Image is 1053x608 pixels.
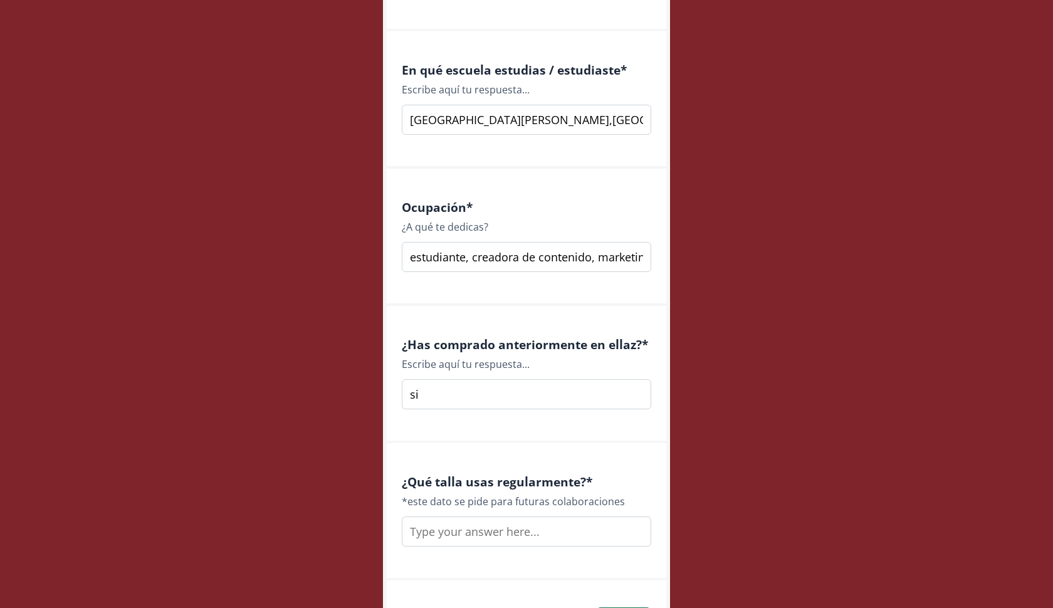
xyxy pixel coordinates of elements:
h4: ¿Qué talla usas regularmente? * [402,474,651,489]
input: Type your answer here... [402,379,651,409]
div: ¿A qué te dedicas? [402,219,651,234]
div: Escribe aquí tu respuesta... [402,357,651,372]
h4: En qué escuela estudias / estudiaste * [402,63,651,77]
input: Type your answer here... [402,516,651,547]
input: Type your answer here... [402,105,651,135]
input: Type your answer here... [402,242,651,272]
div: *este dato se pide para futuras colaboraciones [402,494,651,509]
div: Escribe aquí tu respuesta... [402,82,651,97]
h4: Ocupación * [402,200,651,214]
h4: ¿Has comprado anteriormente en ellaz? * [402,337,651,352]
